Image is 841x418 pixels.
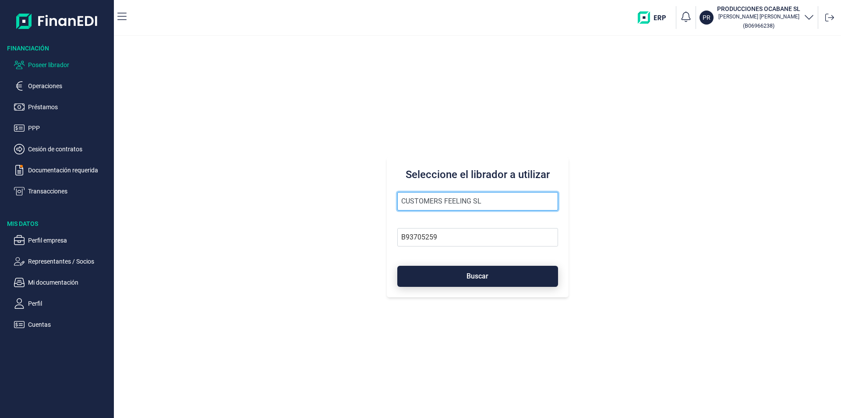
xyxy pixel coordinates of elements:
[28,165,110,175] p: Documentación requerida
[14,165,110,175] button: Documentación requerida
[14,123,110,133] button: PPP
[28,186,110,196] p: Transacciones
[28,298,110,309] p: Perfil
[14,235,110,246] button: Perfil empresa
[743,22,774,29] small: Copiar cif
[397,168,558,182] h3: Seleccione el librador a utilizar
[700,4,814,31] button: PRPRODUCCIONES OCABANE SL[PERSON_NAME] [PERSON_NAME](B06966238)
[28,144,110,154] p: Cesión de contratos
[397,266,558,287] button: Buscar
[717,13,800,20] p: [PERSON_NAME] [PERSON_NAME]
[28,277,110,288] p: Mi documentación
[14,319,110,330] button: Cuentas
[14,277,110,288] button: Mi documentación
[14,298,110,309] button: Perfil
[703,13,710,22] p: PR
[28,123,110,133] p: PPP
[14,60,110,70] button: Poseer librador
[28,102,110,112] p: Préstamos
[28,81,110,91] p: Operaciones
[28,60,110,70] p: Poseer librador
[28,235,110,246] p: Perfil empresa
[16,7,98,35] img: Logo de aplicación
[397,192,558,211] input: Seleccione la razón social
[14,256,110,267] button: Representantes / Socios
[397,228,558,247] input: Busque por NIF
[717,4,800,13] h3: PRODUCCIONES OCABANE SL
[28,256,110,267] p: Representantes / Socios
[466,273,488,279] span: Buscar
[14,102,110,112] button: Préstamos
[14,186,110,196] button: Transacciones
[28,319,110,330] p: Cuentas
[638,11,672,24] img: erp
[14,144,110,154] button: Cesión de contratos
[14,81,110,91] button: Operaciones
